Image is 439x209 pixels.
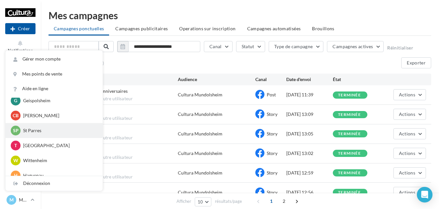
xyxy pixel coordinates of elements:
span: Actions [399,170,415,175]
button: Type de campagne [269,41,324,52]
span: Post [267,92,276,97]
button: Actions [393,128,426,139]
span: Envoyée par un autre utilisateur [69,116,178,121]
span: Actions [399,189,415,195]
span: M [9,197,14,203]
button: Actions [393,187,426,198]
a: Gérer mon compte [6,52,103,66]
div: [DATE] 12:56 [286,189,333,196]
span: SP [13,127,19,134]
div: terminée [338,113,361,117]
div: [DATE] 13:09 [286,111,333,118]
div: [DATE] 12:59 [286,170,333,176]
div: terminée [338,93,361,97]
button: Actions [393,89,426,100]
div: [DATE] 13:02 [286,150,333,157]
span: Story [267,150,277,156]
span: Envoyée par un autre utilisateur [69,135,178,141]
span: CB [13,112,19,119]
span: Campagnes actives [333,44,373,49]
span: Notifications [8,48,33,53]
div: Audience [178,76,255,83]
span: W [13,157,18,164]
div: Cultura Mundolsheim [178,189,222,196]
span: Campagnes publicitaires [115,26,168,31]
span: Afficher [177,198,191,204]
p: Haguenau [23,172,95,179]
span: Story [267,170,277,175]
p: Geispolsheim [23,97,95,104]
a: Aide en ligne [6,81,103,96]
div: Cultura Mundolsheim [178,111,222,118]
div: Mes campagnes [49,10,431,20]
div: Nouvelle campagne [5,23,35,34]
button: Créer [5,23,35,34]
p: [PERSON_NAME] [23,112,95,119]
p: Wittenheim [23,157,95,164]
p: [GEOGRAPHIC_DATA] [23,142,95,149]
span: Operations sur inscription [179,26,235,31]
span: Story [267,131,277,136]
span: Actions [399,131,415,136]
span: G [14,97,17,104]
div: [DATE] 11:39 [286,91,333,98]
div: Cultura Mundolsheim [178,131,222,137]
div: Cultura Mundolsheim [178,170,222,176]
span: Envoyée par un autre utilisateur [69,96,178,102]
div: Déconnexion [6,176,103,191]
span: 1 [266,196,276,206]
div: [DATE] 13:05 [286,131,333,137]
span: Story [267,189,277,195]
span: Campagnes automatisées [247,26,301,31]
span: 2 [279,196,289,206]
a: M Mundolsheim [5,194,35,206]
span: Brouillons [312,26,334,31]
div: terminée [338,151,361,156]
button: Canal [204,41,233,52]
div: Canal [255,76,286,83]
span: T [14,142,17,149]
div: État [333,76,379,83]
p: St Parres [23,127,95,134]
div: Date d'envoi [286,76,333,83]
button: Actions [393,109,426,120]
div: terminée [338,171,361,175]
a: Mes points de vente [6,67,103,81]
span: Actions [399,111,415,117]
button: Actions [393,148,426,159]
span: Actions [399,92,415,97]
span: Story [267,111,277,117]
button: 10 [195,197,211,206]
span: résultats/page [215,198,242,204]
div: terminée [338,132,361,136]
button: Statut [236,41,265,52]
span: Actions [399,150,415,156]
div: Nom [69,76,178,83]
span: Envoyée par un autre utilisateur [69,174,178,180]
div: Cultura Mundolsheim [178,91,222,98]
div: Open Intercom Messenger [417,187,432,202]
button: Exporter [401,57,431,68]
button: Actions [393,167,426,178]
div: Cultura Mundolsheim [178,150,222,157]
button: Campagnes actives [327,41,384,52]
span: 10 [198,199,203,204]
p: Mundolsheim [19,197,28,203]
button: Réinitialiser [387,45,413,50]
span: H [14,172,18,179]
div: terminée [338,190,361,195]
button: Notifications [5,38,35,54]
span: Envoyée par un autre utilisateur [69,155,178,160]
